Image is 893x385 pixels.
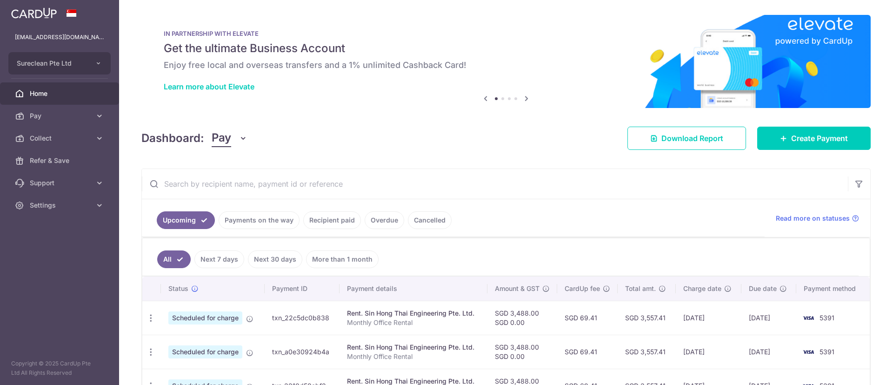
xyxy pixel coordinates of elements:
[219,211,300,229] a: Payments on the way
[741,335,796,369] td: [DATE]
[306,250,379,268] a: More than 1 month
[495,284,540,293] span: Amount & GST
[820,348,834,356] span: 5391
[565,284,600,293] span: CardUp fee
[776,214,859,223] a: Read more on statuses
[676,335,741,369] td: [DATE]
[757,127,871,150] a: Create Payment
[741,301,796,335] td: [DATE]
[791,133,848,144] span: Create Payment
[30,156,91,165] span: Refer & Save
[347,352,480,361] p: Monthly Office Rental
[17,59,86,68] span: Sureclean Pte Ltd
[30,89,91,98] span: Home
[141,15,871,108] img: Renovation banner
[8,52,111,74] button: Sureclean Pte Ltd
[30,111,91,121] span: Pay
[796,277,870,301] th: Payment method
[30,201,91,210] span: Settings
[168,284,188,293] span: Status
[347,309,480,318] div: Rent. Sin Hong Thai Engineering Pte. Ltd.
[365,211,404,229] a: Overdue
[303,211,361,229] a: Recipient paid
[661,133,723,144] span: Download Report
[749,284,777,293] span: Due date
[194,250,244,268] a: Next 7 days
[142,169,848,199] input: Search by recipient name, payment id or reference
[487,301,557,335] td: SGD 3,488.00 SGD 0.00
[408,211,452,229] a: Cancelled
[557,335,618,369] td: SGD 69.41
[340,277,487,301] th: Payment details
[15,33,104,42] p: [EMAIL_ADDRESS][DOMAIN_NAME]
[164,60,848,71] h6: Enjoy free local and overseas transfers and a 1% unlimited Cashback Card!
[265,277,340,301] th: Payment ID
[248,250,302,268] a: Next 30 days
[627,127,746,150] a: Download Report
[168,311,242,324] span: Scheduled for charge
[683,284,721,293] span: Charge date
[11,7,57,19] img: CardUp
[676,301,741,335] td: [DATE]
[618,301,676,335] td: SGD 3,557.41
[347,318,480,327] p: Monthly Office Rental
[168,345,242,358] span: Scheduled for charge
[212,129,247,147] button: Pay
[618,335,676,369] td: SGD 3,557.41
[799,312,818,324] img: Bank Card
[820,314,834,322] span: 5391
[164,30,848,37] p: IN PARTNERSHIP WITH ELEVATE
[265,301,340,335] td: txn_22c5dc0b838
[347,343,480,352] div: Rent. Sin Hong Thai Engineering Pte. Ltd.
[164,41,848,56] h5: Get the ultimate Business Account
[30,134,91,143] span: Collect
[157,211,215,229] a: Upcoming
[30,178,91,188] span: Support
[776,214,850,223] span: Read more on statuses
[557,301,618,335] td: SGD 69.41
[212,129,231,147] span: Pay
[625,284,656,293] span: Total amt.
[265,335,340,369] td: txn_a0e30924b4a
[164,82,254,91] a: Learn more about Elevate
[157,250,191,268] a: All
[799,346,818,358] img: Bank Card
[141,130,204,147] h4: Dashboard:
[487,335,557,369] td: SGD 3,488.00 SGD 0.00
